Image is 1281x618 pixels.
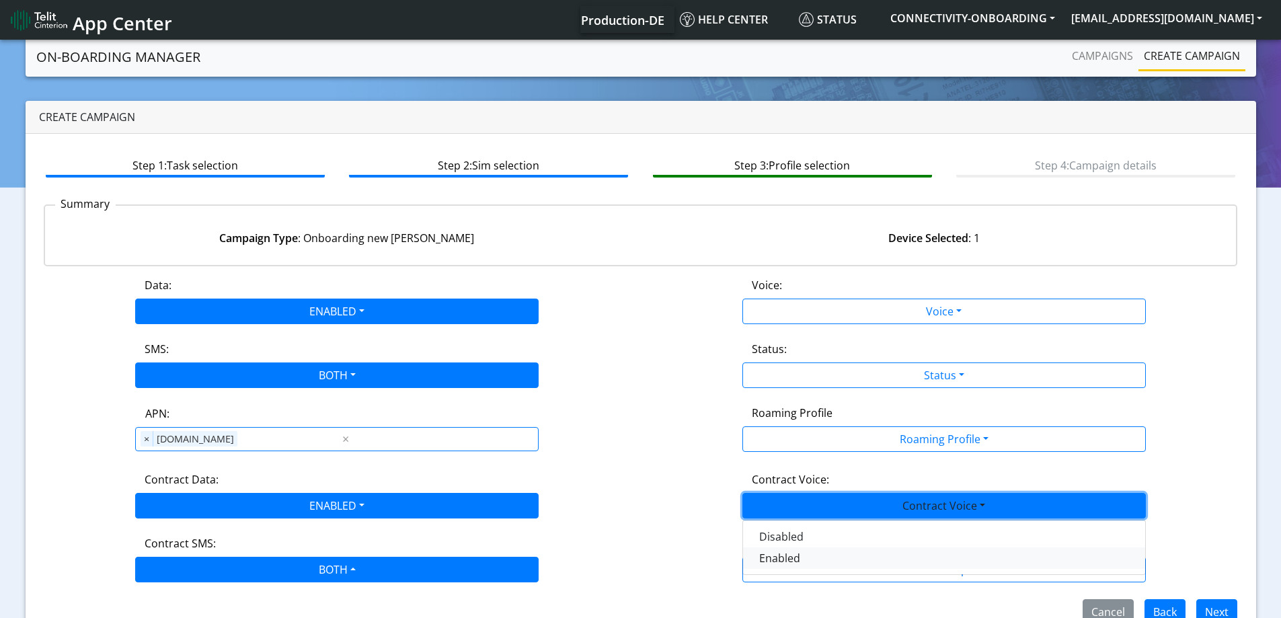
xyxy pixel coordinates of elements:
[752,341,787,357] label: Status:
[743,526,1145,547] button: Disabled
[141,431,153,447] span: ×
[73,11,172,36] span: App Center
[743,547,1145,569] button: Enabled
[145,535,216,551] label: Contract SMS:
[219,231,298,245] strong: Campaign Type
[799,12,814,27] img: status.svg
[135,493,539,518] button: ENABLED
[340,431,352,447] span: Clear all
[145,471,219,488] label: Contract Data:
[680,12,695,27] img: knowledge.svg
[145,405,169,422] label: APN:
[882,6,1063,30] button: CONNECTIVITY-ONBOARDING
[135,299,539,324] button: ENABLED
[135,362,539,388] button: BOTH
[580,6,664,33] a: Your current platform instance
[680,12,768,27] span: Help center
[888,231,968,245] strong: Device Selected
[742,520,1146,575] div: ENABLED
[742,299,1146,324] button: Voice
[153,431,237,447] span: [DOMAIN_NAME]
[145,277,171,293] label: Data:
[752,277,782,293] label: Voice:
[742,426,1146,452] button: Roaming Profile
[135,557,539,582] button: BOTH
[674,6,793,33] a: Help center
[793,6,882,33] a: Status
[641,230,1229,246] div: : 1
[11,9,67,31] img: logo-telit-cinterion-gw-new.png
[653,152,932,178] btn: Step 3: Profile selection
[1063,6,1270,30] button: [EMAIL_ADDRESS][DOMAIN_NAME]
[55,196,116,212] p: Summary
[752,471,829,488] label: Contract Voice:
[26,101,1256,134] div: Create campaign
[742,493,1146,518] button: Contract Voice
[349,152,628,178] btn: Step 2: Sim selection
[956,152,1235,178] btn: Step 4: Campaign details
[799,12,857,27] span: Status
[752,405,832,421] label: Roaming Profile
[11,5,170,34] a: App Center
[742,362,1146,388] button: Status
[46,152,325,178] btn: Step 1: Task selection
[1138,42,1245,69] a: Create campaign
[36,44,200,71] a: On-Boarding Manager
[581,12,664,28] span: Production-DE
[145,341,169,357] label: SMS:
[53,230,641,246] div: : Onboarding new [PERSON_NAME]
[1066,42,1138,69] a: Campaigns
